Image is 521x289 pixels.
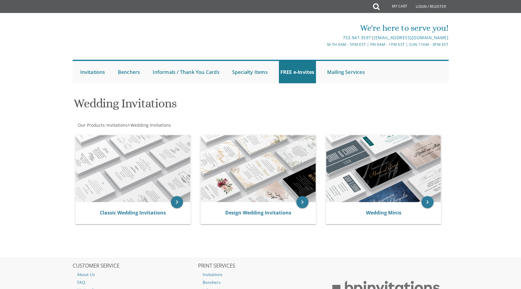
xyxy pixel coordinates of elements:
a: Design Wedding Invitations [225,209,291,216]
img: Design Wedding Invitations [201,135,316,202]
a: [EMAIL_ADDRESS][DOMAIN_NAME] [374,35,448,40]
a: keyboard_arrow_right [171,196,183,208]
a: Benchers [198,278,323,286]
span: > [128,122,171,128]
a: Classic Wedding Invitations [100,209,166,216]
a: keyboard_arrow_right [422,196,434,208]
a: Mailing Services [326,61,366,83]
div: We're here to serve you! [198,22,448,34]
img: Classic Wedding Invitations [76,135,191,202]
h1: Wedding Invitations [74,97,320,115]
div: | [198,34,448,41]
a: Informals / Thank You Cards [151,61,221,83]
a: Our Products [77,122,105,128]
div: M-Th 9am - 5pm EST | Fri 9am - 1pm EST | Sun 11am - 3pm EST [198,41,448,48]
div: : [73,122,261,128]
a: Specialty Items [231,61,269,83]
h2: PRINT SERVICES [198,263,323,269]
a: FREE e-Invites [279,61,316,83]
a: My Cart [379,1,412,13]
a: Wedding Invitations [130,122,171,128]
a: FAQ [73,278,197,286]
a: 732.947.3597 [343,35,371,40]
a: Invitations [106,122,128,128]
h2: CUSTOMER SERVICE [73,263,197,269]
img: Wedding Minis [326,135,441,202]
a: Wedding Minis [366,209,401,216]
span: Wedding Invitations [131,122,171,128]
a: Invitations [198,271,323,278]
a: About Us [73,271,197,278]
a: Benchers [116,61,142,83]
a: Invitations [79,61,107,83]
a: keyboard_arrow_right [296,196,308,208]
